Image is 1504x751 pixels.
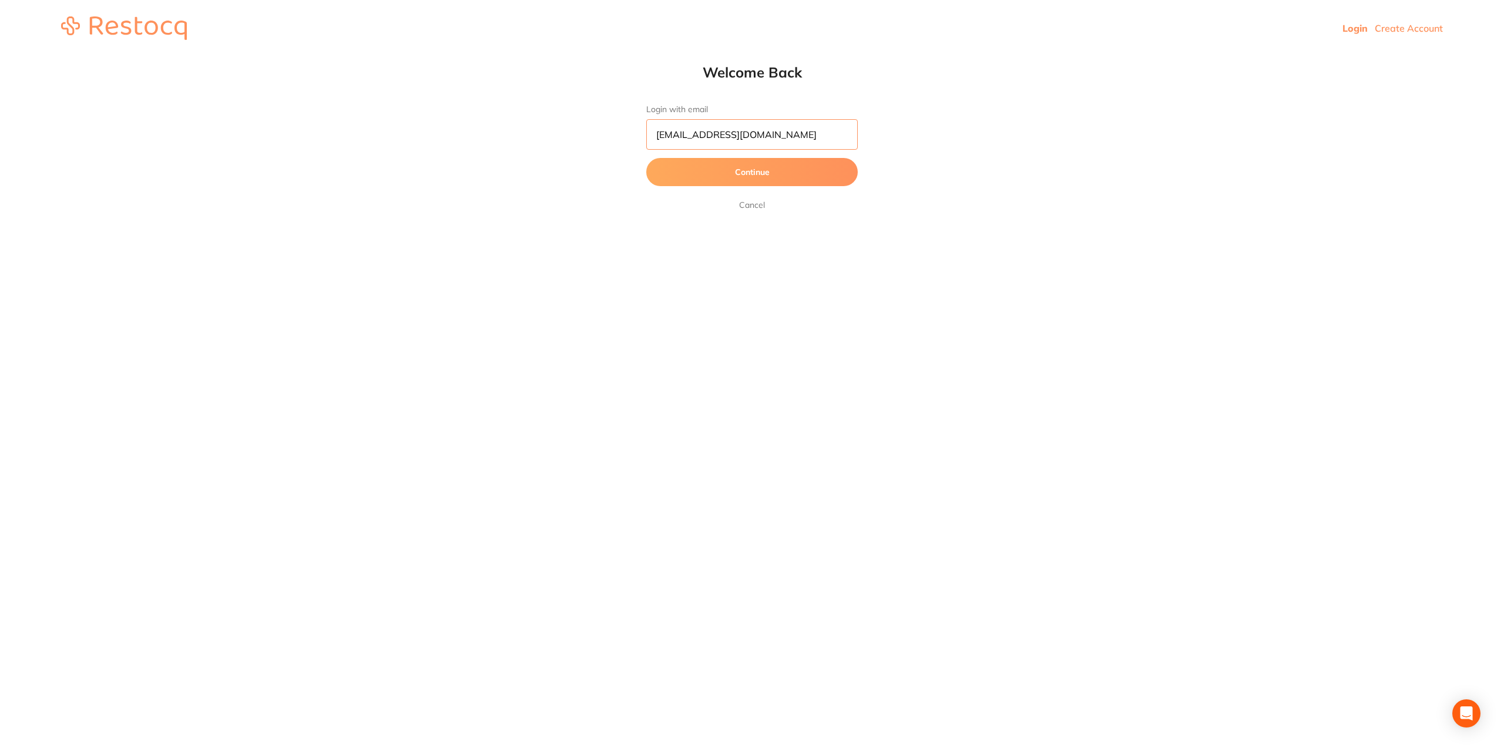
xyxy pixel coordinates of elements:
[1342,22,1368,34] a: Login
[1452,699,1480,728] div: Open Intercom Messenger
[1375,22,1443,34] a: Create Account
[646,105,858,114] label: Login with email
[737,198,767,212] a: Cancel
[623,63,881,81] h1: Welcome Back
[646,158,858,186] button: Continue
[61,16,187,40] img: restocq_logo.svg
